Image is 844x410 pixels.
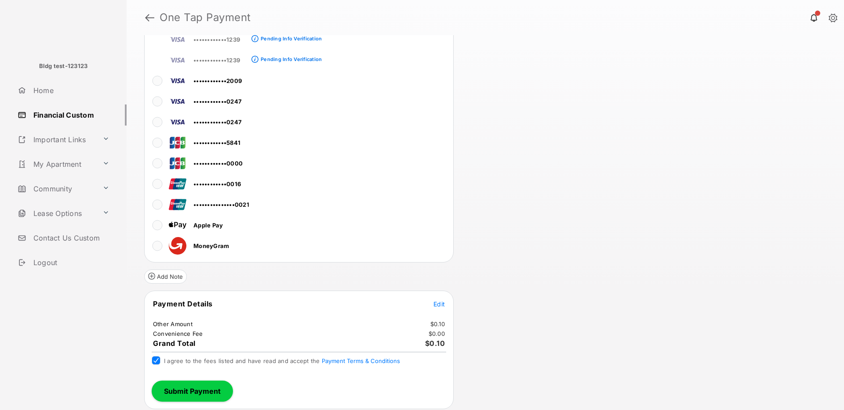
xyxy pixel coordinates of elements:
span: Grand Total [153,339,196,348]
span: •••••••••••••••0021 [193,201,249,208]
span: ••••••••••••0247 [193,119,242,126]
a: Logout [14,252,127,273]
strong: One Tap Payment [160,12,251,23]
span: ••••••••••••1239 [193,57,240,64]
span: Apple Pay [193,222,223,229]
button: Submit Payment [152,381,233,402]
span: ••••••••••••1239 [193,36,240,43]
button: I agree to the fees listed and have read and accept the [322,357,400,364]
a: Community [14,178,99,199]
span: ••••••••••••5841 [193,139,240,146]
span: $0.10 [425,339,445,348]
span: I agree to the fees listed and have read and accept the [164,357,400,364]
a: Pending Info Verification [258,29,322,43]
a: Pending Info Verification [258,49,322,64]
a: Important Links [14,129,99,150]
span: ••••••••••••0016 [193,180,241,187]
span: ••••••••••••2009 [193,77,242,84]
span: Edit [433,300,445,308]
td: $0.00 [428,330,445,338]
div: Pending Info Verification [261,56,322,62]
button: Edit [433,299,445,308]
a: Contact Us Custom [14,227,127,248]
a: My Apartment [14,154,99,175]
p: Bldg test-123123 [39,62,88,71]
span: ••••••••••••0000 [193,160,243,167]
span: ••••••••••••0247 [193,98,242,105]
td: Convenience Fee [153,330,204,338]
button: Add Note [144,270,187,284]
a: Lease Options [14,203,99,224]
td: Other Amount [153,320,193,328]
span: Payment Details [153,299,213,308]
span: MoneyGram [193,242,229,249]
td: $0.10 [430,320,445,328]
a: Home [14,80,127,101]
div: Pending Info Verification [261,36,322,42]
a: Financial Custom [14,104,127,126]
